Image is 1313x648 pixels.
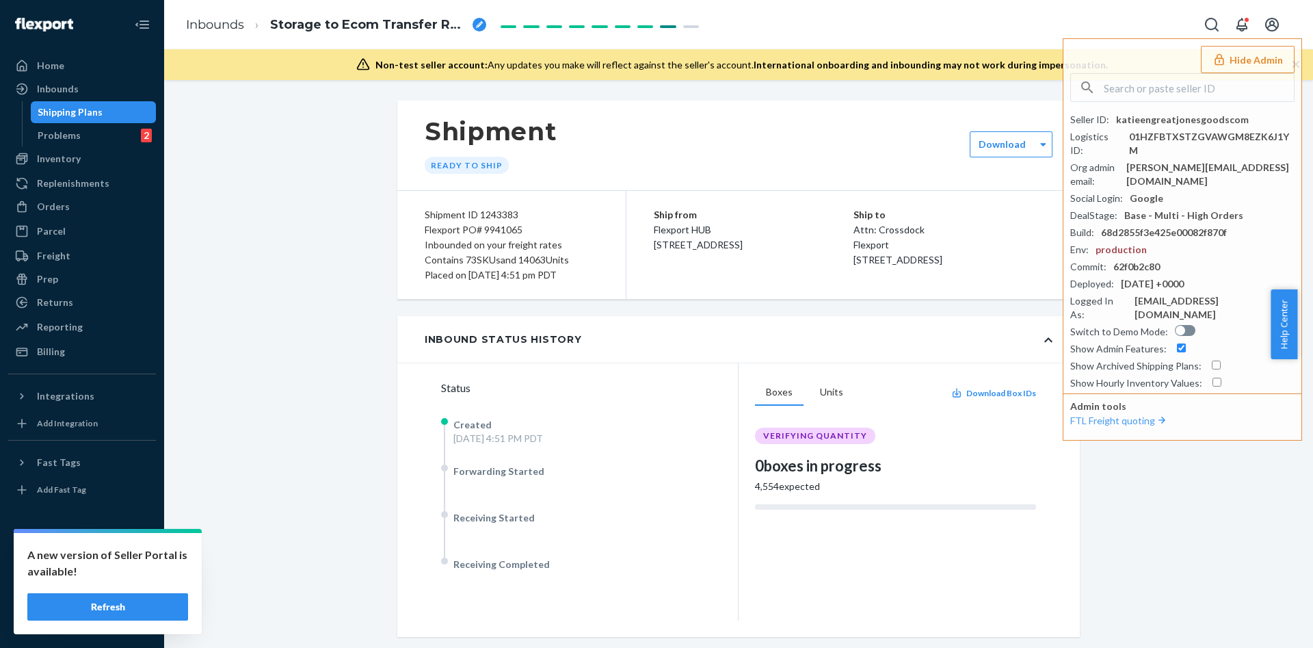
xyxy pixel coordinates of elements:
[1070,260,1106,274] div: Commit :
[37,389,94,403] div: Integrations
[1104,74,1294,101] input: Search or paste seller ID
[853,254,942,265] span: [STREET_ADDRESS]
[38,129,81,142] div: Problems
[453,465,544,477] span: Forwarding Started
[1096,243,1147,257] div: production
[1070,243,1089,257] div: Env :
[853,222,1053,237] p: Attn: Crossdock
[8,291,156,313] a: Returns
[129,11,156,38] button: Close Navigation
[654,224,743,250] span: Flexport HUB [STREET_ADDRESS]
[31,101,157,123] a: Shipping Plans
[1228,11,1256,38] button: Open notifications
[37,320,83,334] div: Reporting
[425,268,598,283] div: Placed on [DATE] 4:51 pm PDT
[1070,294,1128,322] div: Logged In As :
[425,157,509,174] div: Ready to ship
[8,172,156,194] a: Replenishments
[441,380,738,396] div: Status
[186,17,244,32] a: Inbounds
[37,224,66,238] div: Parcel
[8,563,156,585] button: Talk to Support
[425,222,598,237] div: Flexport PO# 9941065
[31,125,157,146] a: Problems2
[1135,294,1295,322] div: [EMAIL_ADDRESS][DOMAIN_NAME]
[37,249,70,263] div: Freight
[27,547,188,580] p: A new version of Seller Portal is available!
[1113,260,1160,274] div: 62f0b2c80
[8,413,156,435] a: Add Integration
[425,237,598,252] div: Inbounded on your freight rates
[453,419,492,430] span: Created
[1070,209,1117,222] div: DealStage :
[425,333,581,346] div: Inbound Status History
[1121,277,1184,291] div: [DATE] +0000
[37,152,81,166] div: Inventory
[8,55,156,77] a: Home
[38,105,103,119] div: Shipping Plans
[1126,161,1295,188] div: [PERSON_NAME][EMAIL_ADDRESS][DOMAIN_NAME]
[37,272,58,286] div: Prep
[8,479,156,501] a: Add Fast Tag
[453,432,543,445] div: [DATE] 4:51 PM PDT
[37,82,79,96] div: Inbounds
[1070,325,1168,339] div: Switch to Demo Mode :
[8,610,156,632] button: Give Feedback
[1070,277,1114,291] div: Deployed :
[37,417,98,429] div: Add Integration
[763,430,867,441] span: VERIFYING QUANTITY
[1124,209,1243,222] div: Base - Multi - High Orders
[951,387,1036,399] button: Download Box IDs
[979,138,1026,151] label: Download
[1070,342,1167,356] div: Show Admin Features :
[8,586,156,608] a: Help Center
[375,59,488,70] span: Non-test seller account:
[425,252,598,268] div: Contains 73 SKUs and 14063 Units
[654,207,853,222] p: Ship from
[8,196,156,218] a: Orders
[8,341,156,363] a: Billing
[1070,161,1119,188] div: Org admin email :
[1258,11,1286,38] button: Open account menu
[8,452,156,474] button: Fast Tags
[8,148,156,170] a: Inventory
[755,380,804,406] button: Boxes
[1101,226,1227,239] div: 68d2855f3e425e00082f870f
[8,245,156,267] a: Freight
[809,380,854,406] button: Units
[1070,113,1109,127] div: Seller ID :
[1070,226,1094,239] div: Build :
[37,200,70,213] div: Orders
[1070,415,1169,426] a: FTL Freight quoting
[755,480,1036,493] div: 4,554 expected
[37,484,86,495] div: Add Fast Tag
[453,512,535,523] span: Receiving Started
[1070,192,1123,205] div: Social Login :
[37,345,65,359] div: Billing
[1070,359,1202,373] div: Show Archived Shipping Plans :
[453,558,550,570] span: Receiving Completed
[1070,376,1202,390] div: Show Hourly Inventory Values :
[27,593,188,621] button: Refresh
[270,16,467,34] span: Storage to Ecom Transfer RP6LVZ0HW8M7C
[8,316,156,338] a: Reporting
[1201,46,1295,73] button: Hide Admin
[425,207,598,222] div: Shipment ID 1243383
[853,237,1053,252] p: Flexport
[37,296,73,309] div: Returns
[1070,400,1295,413] p: Admin tools
[37,456,81,469] div: Fast Tags
[755,455,1036,476] div: 0 boxes in progress
[141,129,152,142] div: 2
[1271,289,1297,359] button: Help Center
[754,59,1108,70] span: International onboarding and inbounding may not work during impersonation.
[8,540,156,562] a: Settings
[37,177,109,190] div: Replenishments
[1070,130,1122,157] div: Logistics ID :
[425,117,557,146] h1: Shipment
[8,385,156,407] button: Integrations
[1129,130,1295,157] div: 01HZFBTXSTZGVAWGM8EZK6J1YM
[1198,11,1225,38] button: Open Search Box
[8,220,156,242] a: Parcel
